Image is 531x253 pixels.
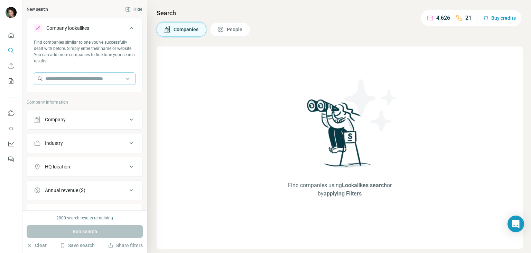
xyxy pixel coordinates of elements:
span: Lookalikes search [342,182,387,189]
div: HQ location [45,163,70,170]
img: Surfe Illustration - Woman searching with binoculars [304,97,376,175]
span: People [227,26,243,33]
button: Use Surfe API [6,122,17,135]
div: Industry [45,140,63,147]
div: Find companies similar to one you've successfully dealt with before. Simply enter their name or w... [34,39,136,64]
div: Annual revenue ($) [45,187,85,194]
button: Industry [27,135,142,151]
button: Employees (size) [27,206,142,222]
button: Company [27,111,142,128]
button: Save search [60,242,95,249]
span: Find companies using or by [284,181,396,198]
div: Company [45,116,66,123]
button: Enrich CSV [6,60,17,72]
span: Companies [174,26,199,33]
button: Buy credits [483,13,516,23]
button: Dashboard [6,138,17,150]
div: New search [27,6,48,12]
span: applying Filters [324,190,362,197]
button: Hide [120,4,147,15]
button: Quick start [6,29,17,42]
p: 21 [465,14,472,22]
button: Search [6,44,17,57]
img: Surfe Illustration - Stars [340,74,402,137]
button: Use Surfe on LinkedIn [6,107,17,120]
button: Company lookalikes [27,20,142,39]
div: Company lookalikes [46,25,89,32]
button: Feedback [6,153,17,165]
button: Annual revenue ($) [27,182,142,199]
h4: Search [157,8,523,18]
button: My lists [6,75,17,87]
div: 2000 search results remaining [56,215,113,221]
p: 4,626 [436,14,450,22]
button: Clear [27,242,47,249]
div: Open Intercom Messenger [507,216,524,232]
button: HQ location [27,158,142,175]
img: Avatar [6,7,17,18]
p: Company information [27,99,143,105]
button: Share filters [108,242,143,249]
